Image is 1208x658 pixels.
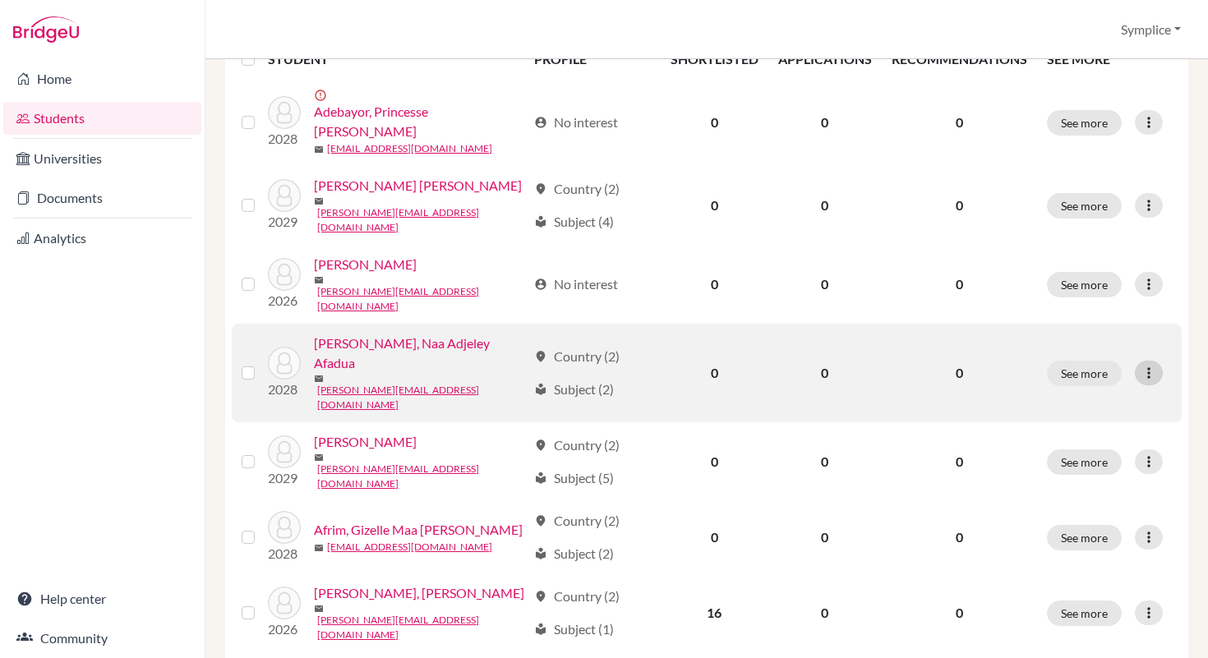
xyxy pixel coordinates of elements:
[268,380,301,399] p: 2028
[534,468,614,488] div: Subject (5)
[317,613,527,642] a: [PERSON_NAME][EMAIL_ADDRESS][DOMAIN_NAME]
[327,141,492,156] a: [EMAIL_ADDRESS][DOMAIN_NAME]
[1113,14,1188,45] button: Symplice
[314,583,524,603] a: [PERSON_NAME], [PERSON_NAME]
[314,453,324,462] span: mail
[768,39,882,79] th: APPLICATIONS
[314,196,324,206] span: mail
[661,39,768,79] th: SHORTLISTED
[768,324,882,422] td: 0
[1047,361,1122,386] button: See more
[1047,600,1122,626] button: See more
[314,432,417,452] a: [PERSON_NAME]
[534,383,547,396] span: local_library
[317,284,527,314] a: [PERSON_NAME][EMAIL_ADDRESS][DOMAIN_NAME]
[314,520,523,540] a: Afrim, Gizelle Maa [PERSON_NAME]
[534,179,620,199] div: Country (2)
[1037,39,1182,79] th: SEE MORE
[534,590,547,603] span: location_on
[3,182,201,214] a: Documents
[268,291,301,311] p: 2026
[534,435,620,455] div: Country (2)
[3,62,201,95] a: Home
[534,350,547,363] span: location_on
[314,543,324,553] span: mail
[3,102,201,135] a: Students
[892,527,1027,547] p: 0
[534,547,547,560] span: local_library
[768,501,882,573] td: 0
[268,587,301,619] img: Agyenim Boateng, Nana Kwasi
[314,145,324,154] span: mail
[534,439,547,452] span: location_on
[534,212,614,232] div: Subject (4)
[327,540,492,554] a: [EMAIL_ADDRESS][DOMAIN_NAME]
[268,39,524,79] th: STUDENT
[268,96,301,129] img: Adebayor, Princesse Kendra Kelly Emiola
[1047,110,1122,136] button: See more
[3,582,201,615] a: Help center
[534,623,547,636] span: local_library
[3,222,201,255] a: Analytics
[314,334,527,373] a: [PERSON_NAME], Naa Adjeley Afadua
[892,113,1027,132] p: 0
[534,347,620,366] div: Country (2)
[1047,525,1122,550] button: See more
[768,79,882,166] td: 0
[882,39,1037,79] th: RECOMMENDATIONS
[317,383,527,412] a: [PERSON_NAME][EMAIL_ADDRESS][DOMAIN_NAME]
[268,258,301,291] img: Adetona, Jasmine Oyinkansola
[314,604,324,614] span: mail
[268,435,301,468] img: Adwan-Kamara, Amira
[314,255,417,274] a: [PERSON_NAME]
[268,129,301,149] p: 2028
[534,587,620,606] div: Country (2)
[314,374,324,384] span: mail
[3,622,201,655] a: Community
[534,182,547,196] span: location_on
[534,514,547,527] span: location_on
[268,619,301,639] p: 2026
[3,142,201,175] a: Universities
[1047,272,1122,297] button: See more
[534,215,547,228] span: local_library
[13,16,79,43] img: Bridge-U
[534,116,547,129] span: account_circle
[268,544,301,564] p: 2028
[768,422,882,501] td: 0
[661,573,768,652] td: 16
[768,166,882,245] td: 0
[268,179,301,212] img: Adetola, Samuel Leslie Adelani Malik
[534,380,614,399] div: Subject (2)
[768,245,882,324] td: 0
[1047,449,1122,475] button: See more
[268,511,301,544] img: Afrim, Gizelle Maa Adwoa Owusua
[661,324,768,422] td: 0
[534,278,547,291] span: account_circle
[661,501,768,573] td: 0
[524,39,661,79] th: PROFILE
[534,511,620,531] div: Country (2)
[268,468,301,488] p: 2029
[314,89,330,102] span: error_outline
[314,102,527,141] a: Adebayor, Princesse [PERSON_NAME]
[892,196,1027,215] p: 0
[314,275,324,285] span: mail
[534,472,547,485] span: local_library
[268,212,301,232] p: 2029
[892,603,1027,623] p: 0
[317,205,527,235] a: [PERSON_NAME][EMAIL_ADDRESS][DOMAIN_NAME]
[534,544,614,564] div: Subject (2)
[534,113,618,132] div: No interest
[892,452,1027,472] p: 0
[661,166,768,245] td: 0
[892,274,1027,294] p: 0
[892,363,1027,383] p: 0
[661,245,768,324] td: 0
[661,79,768,166] td: 0
[534,619,614,639] div: Subject (1)
[268,347,301,380] img: Adjei, Naa Adjeley Afadua
[768,573,882,652] td: 0
[314,176,522,196] a: [PERSON_NAME] [PERSON_NAME]
[661,422,768,501] td: 0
